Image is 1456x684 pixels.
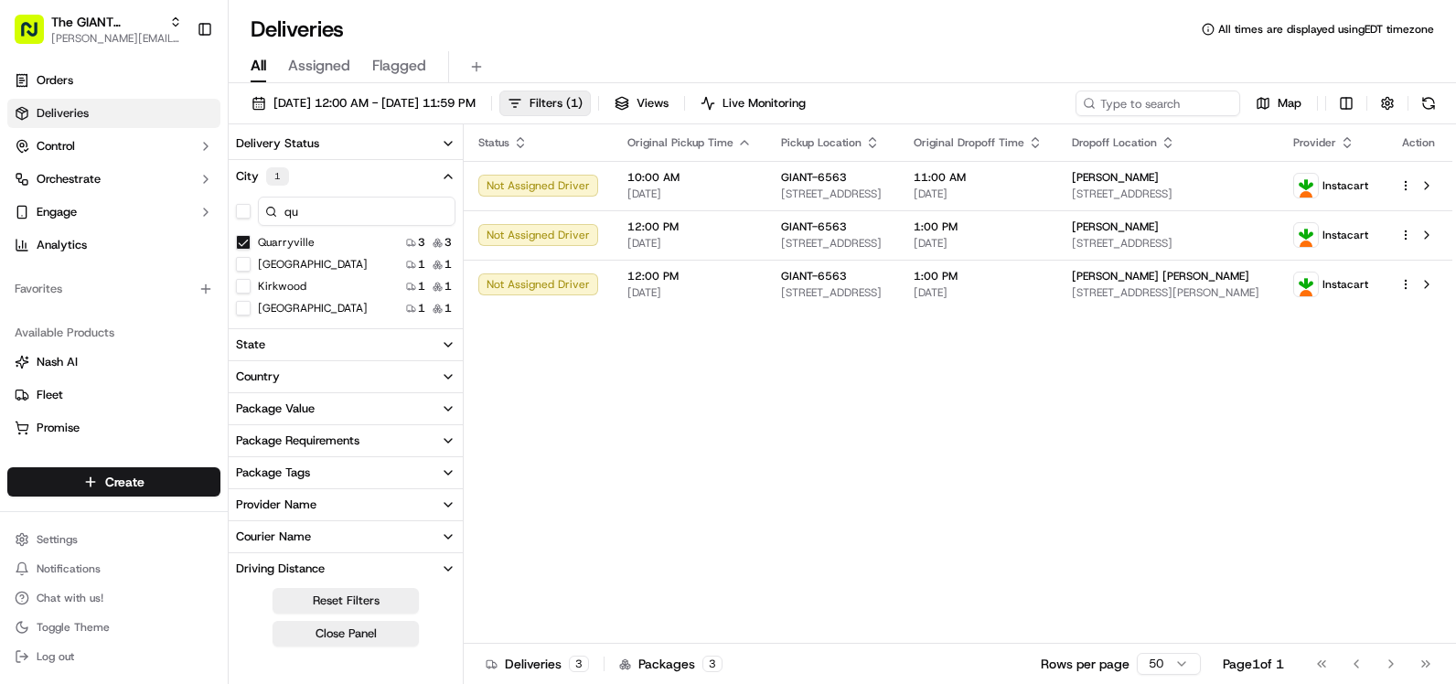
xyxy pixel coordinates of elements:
a: Powered byPylon [129,309,221,324]
span: Original Dropoff Time [914,135,1024,150]
span: Instacart [1322,228,1368,242]
div: Package Requirements [236,433,359,449]
div: Country [236,369,280,385]
button: Control [7,132,220,161]
span: Knowledge Base [37,265,140,283]
span: [STREET_ADDRESS] [1072,187,1264,201]
span: Notifications [37,561,101,576]
button: Package Requirements [229,425,463,456]
button: Filters(1) [499,91,591,116]
span: Status [478,135,509,150]
div: Deliveries [486,655,589,673]
div: Page 1 of 1 [1223,655,1284,673]
button: The GIANT Company [51,13,162,31]
span: Provider [1293,135,1336,150]
span: 1:00 PM [914,269,1043,283]
span: [DATE] [627,187,752,201]
p: Rows per page [1041,655,1129,673]
span: Flagged [372,55,426,77]
a: Analytics [7,230,220,260]
span: Map [1278,95,1301,112]
button: Fleet [7,380,220,410]
span: GIANT-6563 [781,269,847,283]
div: Driving Distance [236,561,325,577]
button: Nash AI [7,347,220,377]
span: Deliveries [37,105,89,122]
img: profile_instacart_ahold_partner.png [1294,273,1318,296]
span: [DATE] [627,285,752,300]
div: 3 [569,656,589,672]
img: Nash [18,18,55,55]
button: Live Monitoring [692,91,814,116]
div: 1 [266,167,289,186]
span: Dropoff Location [1072,135,1157,150]
img: 1736555255976-a54dd68f-1ca7-489b-9aae-adbdc363a1c4 [18,175,51,208]
span: Nash AI [37,354,78,370]
button: Driving Distance [229,553,463,584]
span: Original Pickup Time [627,135,733,150]
div: Delivery Status [236,135,319,152]
div: Package Tags [236,465,310,481]
button: City1 [229,160,463,193]
span: 11:00 AM [914,170,1043,185]
a: Orders [7,66,220,95]
input: Type to search [1076,91,1240,116]
span: [DATE] [914,187,1043,201]
span: Chat with us! [37,591,103,605]
button: Provider Name [229,489,463,520]
button: Notifications [7,556,220,582]
button: Log out [7,644,220,669]
span: [STREET_ADDRESS] [1072,236,1264,251]
span: Instacart [1322,277,1368,292]
span: [DATE] 12:00 AM - [DATE] 11:59 PM [273,95,476,112]
span: 12:00 PM [627,269,752,283]
span: Control [37,138,75,155]
div: 3 [702,656,723,672]
a: 📗Knowledge Base [11,258,147,291]
a: Deliveries [7,99,220,128]
span: Promise [37,420,80,436]
button: Start new chat [311,180,333,202]
span: Fleet [37,387,63,403]
span: Log out [37,649,74,664]
span: [DATE] [914,285,1043,300]
span: 1 [418,279,425,294]
span: 3 [444,235,452,250]
div: 📗 [18,267,33,282]
button: Orchestrate [7,165,220,194]
span: [DATE] [914,236,1043,251]
label: [GEOGRAPHIC_DATA] [258,257,368,272]
img: profile_instacart_ahold_partner.png [1294,223,1318,247]
span: Filters [530,95,583,112]
span: [STREET_ADDRESS] [781,187,884,201]
div: Favorites [7,274,220,304]
button: Map [1247,91,1310,116]
span: 10:00 AM [627,170,752,185]
span: [DATE] [627,236,752,251]
span: [PERSON_NAME] [PERSON_NAME] [1072,269,1249,283]
span: Views [637,95,669,112]
button: Toggle Theme [7,615,220,640]
span: [STREET_ADDRESS] [781,285,884,300]
a: Promise [15,420,213,436]
span: [PERSON_NAME][EMAIL_ADDRESS][DOMAIN_NAME] [51,31,182,46]
h1: Deliveries [251,15,344,44]
span: All [251,55,266,77]
span: Engage [37,204,77,220]
span: Pickup Location [781,135,862,150]
p: Welcome 👋 [18,73,333,102]
label: [GEOGRAPHIC_DATA] [258,301,368,315]
div: Packages [619,655,723,673]
div: Action [1399,135,1438,150]
button: Views [606,91,677,116]
label: Quarryville [258,235,315,250]
div: We're available if you need us! [62,193,231,208]
button: Chat with us! [7,585,220,611]
button: Settings [7,527,220,552]
button: Refresh [1416,91,1441,116]
button: [DATE] 12:00 AM - [DATE] 11:59 PM [243,91,484,116]
span: [PERSON_NAME] [1072,219,1159,234]
button: Close Panel [273,621,419,647]
div: Courier Name [236,529,311,545]
a: Fleet [15,387,213,403]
